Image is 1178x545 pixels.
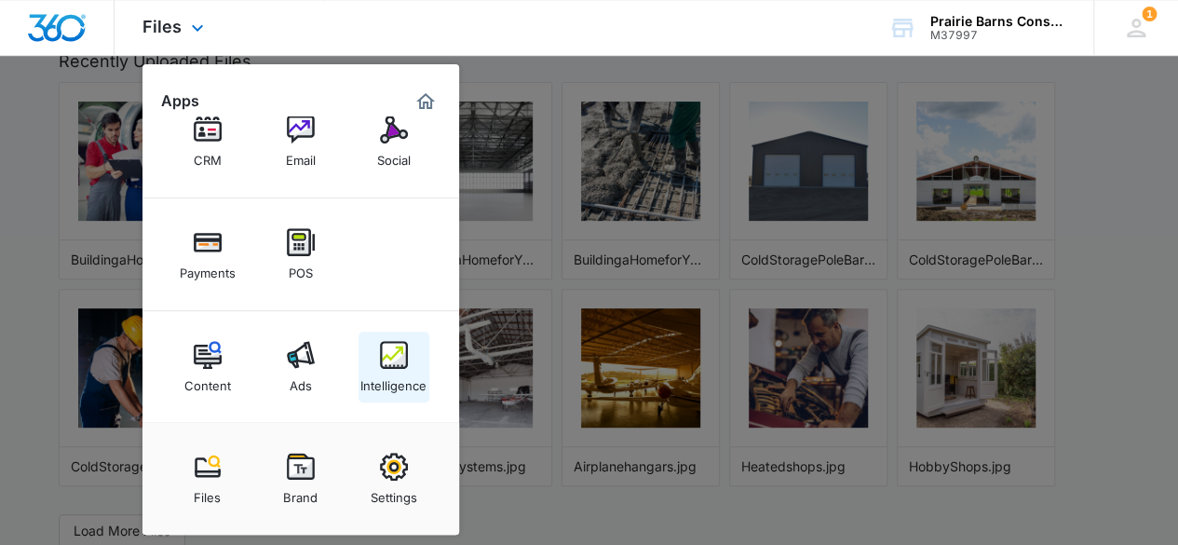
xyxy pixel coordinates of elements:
a: Ads [265,332,336,402]
a: Intelligence [359,332,429,402]
a: Brand [265,443,336,514]
a: Content [172,332,243,402]
div: CRM [194,143,222,168]
div: Intelligence [360,369,427,393]
div: Settings [371,481,417,505]
div: Email [286,143,316,168]
div: notifications count [1142,7,1157,21]
div: Brand [283,481,318,505]
a: Files [172,443,243,514]
span: Files [142,17,182,36]
a: Marketing 360® Dashboard [411,87,440,116]
span: 1 [1142,7,1157,21]
div: account id [930,29,1066,42]
a: Payments [172,219,243,290]
a: POS [265,219,336,290]
a: Social [359,106,429,177]
div: account name [930,14,1066,29]
a: Email [265,106,336,177]
div: Files [194,481,221,505]
div: Ads [290,369,312,393]
div: Payments [180,256,236,280]
a: CRM [172,106,243,177]
a: Settings [359,443,429,514]
h2: Apps [161,92,199,110]
div: POS [289,256,313,280]
div: Content [184,369,231,393]
div: Social [377,143,411,168]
